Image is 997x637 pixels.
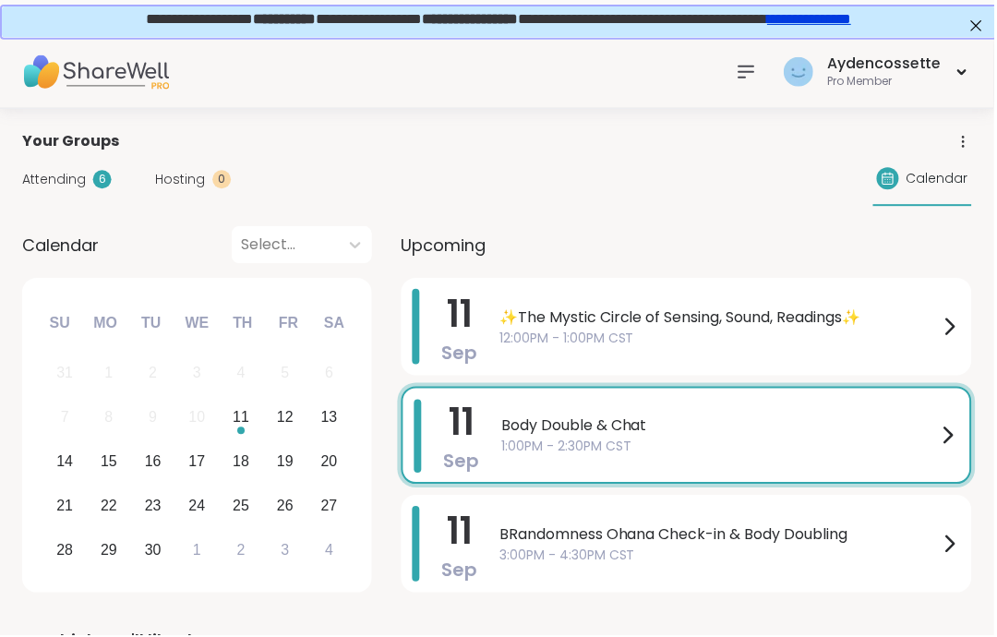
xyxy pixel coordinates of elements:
[90,355,129,395] div: Not available Monday, September 1st, 2025
[101,539,117,564] div: 29
[278,451,294,475] div: 19
[45,532,85,571] div: Choose Sunday, September 28th, 2025
[326,362,334,387] div: 6
[282,362,290,387] div: 5
[830,54,944,74] div: Aydencossette
[503,439,940,458] span: 1:00PM - 2:30PM CST
[56,451,73,475] div: 14
[310,355,350,395] div: Not available Saturday, September 6th, 2025
[322,495,339,520] div: 27
[90,487,129,527] div: Choose Monday, September 22nd, 2025
[85,304,126,344] div: Mo
[266,355,306,395] div: Not available Friday, September 5th, 2025
[45,400,85,439] div: Not available Sunday, September 7th, 2025
[105,362,114,387] div: 1
[56,539,73,564] div: 28
[145,539,162,564] div: 30
[223,304,264,344] div: Th
[145,451,162,475] div: 16
[501,525,942,547] span: BRandomness Ohana Check-in & Body Doubling
[310,400,350,439] div: Choose Saturday, September 13th, 2025
[156,171,206,190] span: Hosting
[90,400,129,439] div: Not available Monday, September 8th, 2025
[501,547,942,567] span: 3:00PM - 4:30PM CST
[189,495,206,520] div: 24
[134,400,174,439] div: Not available Tuesday, September 9th, 2025
[449,289,474,341] span: 11
[310,487,350,527] div: Choose Saturday, September 27th, 2025
[234,495,250,520] div: 25
[56,362,73,387] div: 31
[501,307,942,330] span: ✨The Mystic Circle of Sensing, Sound, Readings✨
[503,416,940,439] span: Body Double & Chat
[178,400,218,439] div: Not available Wednesday, September 10th, 2025
[178,487,218,527] div: Choose Wednesday, September 24th, 2025
[145,495,162,520] div: 23
[101,495,117,520] div: 22
[22,40,170,104] img: ShareWell Nav Logo
[131,304,172,344] div: Tu
[45,444,85,484] div: Choose Sunday, September 14th, 2025
[315,304,355,344] div: Sa
[194,362,202,387] div: 3
[134,487,174,527] div: Choose Tuesday, September 23rd, 2025
[177,304,218,344] div: We
[322,451,339,475] div: 20
[269,304,309,344] div: Fr
[213,171,232,189] div: 0
[234,406,250,431] div: 11
[222,487,262,527] div: Choose Thursday, September 25th, 2025
[134,444,174,484] div: Choose Tuesday, September 16th, 2025
[909,170,971,189] span: Calendar
[194,539,202,564] div: 1
[22,234,99,258] span: Calendar
[93,171,112,189] div: 6
[310,532,350,571] div: Choose Saturday, October 4th, 2025
[22,171,86,190] span: Attending
[322,406,339,431] div: 13
[278,495,294,520] div: 26
[222,355,262,395] div: Not available Thursday, September 4th, 2025
[450,398,476,450] span: 11
[22,131,119,153] span: Your Groups
[222,444,262,484] div: Choose Thursday, September 18th, 2025
[234,451,250,475] div: 18
[40,304,80,344] div: Su
[501,330,942,349] span: 12:00PM - 1:00PM CST
[787,57,816,87] img: Aydencossette
[266,532,306,571] div: Choose Friday, October 3rd, 2025
[282,539,290,564] div: 3
[150,406,158,431] div: 9
[150,362,158,387] div: 2
[56,495,73,520] div: 21
[189,451,206,475] div: 17
[178,355,218,395] div: Not available Wednesday, September 3rd, 2025
[310,444,350,484] div: Choose Saturday, September 20th, 2025
[61,406,69,431] div: 7
[445,450,481,475] span: Sep
[178,532,218,571] div: Choose Wednesday, October 1st, 2025
[266,444,306,484] div: Choose Friday, September 19th, 2025
[45,487,85,527] div: Choose Sunday, September 21st, 2025
[222,532,262,571] div: Choose Thursday, October 2nd, 2025
[222,400,262,439] div: Choose Thursday, September 11th, 2025
[90,532,129,571] div: Choose Monday, September 29th, 2025
[443,341,479,367] span: Sep
[134,532,174,571] div: Choose Tuesday, September 30th, 2025
[443,559,479,584] span: Sep
[45,355,85,395] div: Not available Sunday, August 31st, 2025
[326,539,334,564] div: 4
[189,406,206,431] div: 10
[105,406,114,431] div: 8
[449,507,474,559] span: 11
[42,353,352,573] div: month 2025-09
[90,444,129,484] div: Choose Monday, September 15th, 2025
[278,406,294,431] div: 12
[237,362,246,387] div: 4
[134,355,174,395] div: Not available Tuesday, September 2nd, 2025
[101,451,117,475] div: 15
[178,444,218,484] div: Choose Wednesday, September 17th, 2025
[830,74,944,90] div: Pro Member
[237,539,246,564] div: 2
[266,487,306,527] div: Choose Friday, September 26th, 2025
